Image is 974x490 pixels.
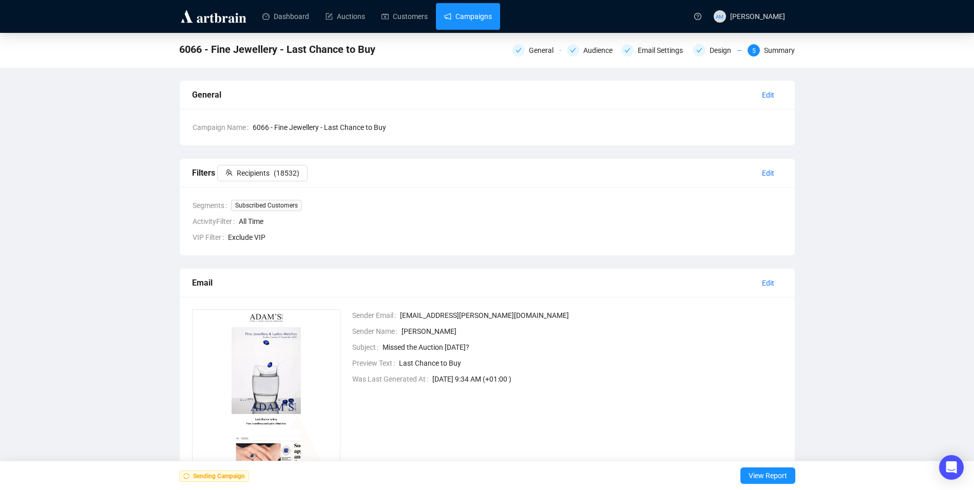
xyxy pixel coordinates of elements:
span: View Report [749,461,787,490]
span: Edit [762,89,774,101]
a: Customers [381,3,428,30]
button: Edit [754,275,782,291]
span: VIP Filter [193,232,228,243]
span: Exclude VIP [228,232,782,243]
span: [DATE] 9:34 AM (+01:00 ) [432,373,782,385]
img: logo [179,8,248,25]
span: Segments [193,200,231,211]
button: Edit [754,165,782,181]
span: ( 18532 ) [274,167,299,179]
span: Was Last Generated At [352,373,432,385]
strong: Sending Campaign [193,473,245,480]
span: Sender Email [352,310,400,321]
span: [PERSON_NAME] [402,326,782,337]
span: Recipients [237,167,270,179]
span: Sender Name [352,326,402,337]
span: check [624,47,631,53]
span: Campaign Name [193,122,253,133]
span: check [570,47,576,53]
span: check [696,47,702,53]
span: Last Chance to Buy [399,357,782,369]
span: sync [183,473,189,479]
div: Design [710,44,737,56]
div: 5Summary [748,44,795,56]
span: Edit [762,277,774,289]
span: Missed the Auction [DATE]? [383,342,782,353]
span: question-circle [694,13,701,20]
span: [PERSON_NAME] [730,12,785,21]
span: Filters [192,168,308,178]
span: 6066 - Fine Jewellery - Last Chance to Buy [179,41,375,58]
div: General [529,44,560,56]
div: Email [192,276,754,289]
span: ActivityFilter [193,216,239,227]
button: View Report [740,467,795,484]
div: Email Settings [621,44,687,56]
span: All Time [239,216,782,227]
a: Campaigns [444,3,492,30]
span: AM [716,12,723,20]
button: Recipients(18532) [217,165,308,181]
div: General [192,88,754,101]
a: Auctions [326,3,365,30]
div: Summary [764,44,795,56]
span: Edit [762,167,774,179]
div: Design [693,44,741,56]
div: General [512,44,561,56]
span: [EMAIL_ADDRESS][PERSON_NAME][DOMAIN_NAME] [400,310,782,321]
span: team [225,169,233,176]
span: 6066 - Fine Jewellery - Last Chance to Buy [253,122,782,133]
div: Audience [567,44,615,56]
div: Email Settings [638,44,689,56]
span: 5 [752,47,756,54]
div: Open Intercom Messenger [939,455,964,480]
span: Subscribed Customers [231,200,302,211]
div: Audience [583,44,619,56]
span: check [515,47,522,53]
span: Subject [352,342,383,353]
button: Edit [754,87,782,103]
span: Preview Text [352,357,399,369]
a: Dashboard [262,3,309,30]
